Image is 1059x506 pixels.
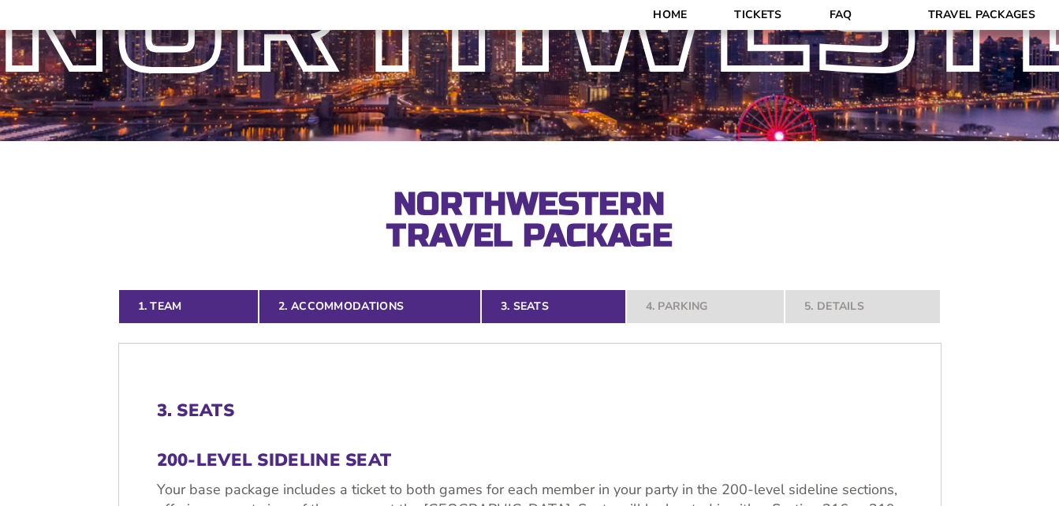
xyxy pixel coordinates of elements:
a: 2. Accommodations [259,289,481,324]
h2: 3. Seats [157,400,903,421]
h3: 200-Level Sideline Seat [157,450,903,471]
h2: Northwestern Travel Package [356,188,703,251]
a: 1. Team [118,289,259,324]
img: CBS Sports Thanksgiving Classic [47,8,116,76]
